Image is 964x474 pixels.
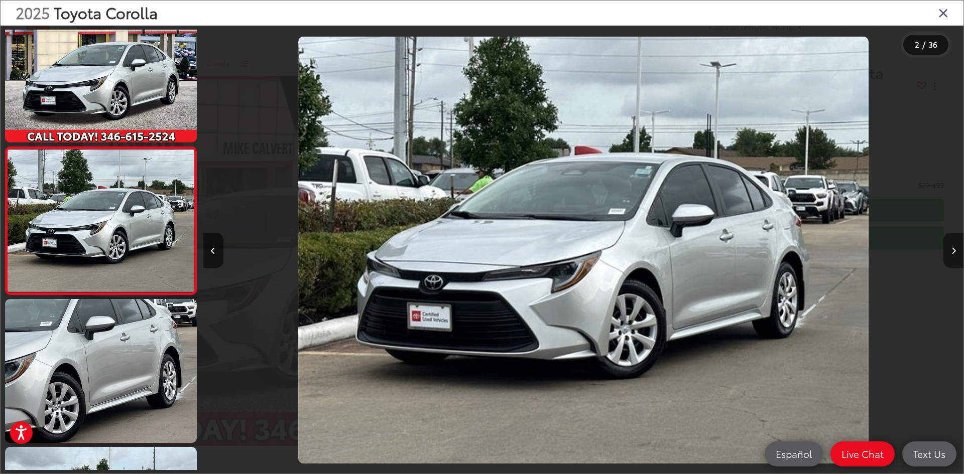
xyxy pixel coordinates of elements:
img: 2025 Toyota Corolla LE [3,298,198,444]
span: / [921,41,926,48]
a: Español [765,441,823,466]
span: 36 [928,39,937,50]
button: Next image [943,233,963,268]
img: 2025 Toyota Corolla LE [298,37,869,463]
span: 2025 [16,2,50,23]
span: 2 [915,39,919,50]
a: Text Us [902,441,956,466]
span: Live Chat [836,447,889,460]
button: Previous image [203,233,223,268]
i: Close gallery [938,6,948,19]
span: Text Us [908,447,950,460]
div: 2025 Toyota Corolla LE 1 [203,37,963,463]
span: Toyota Corolla [54,2,158,23]
a: Live Chat [830,441,895,466]
img: 2025 Toyota Corolla LE [6,149,196,292]
span: Español [771,447,817,460]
